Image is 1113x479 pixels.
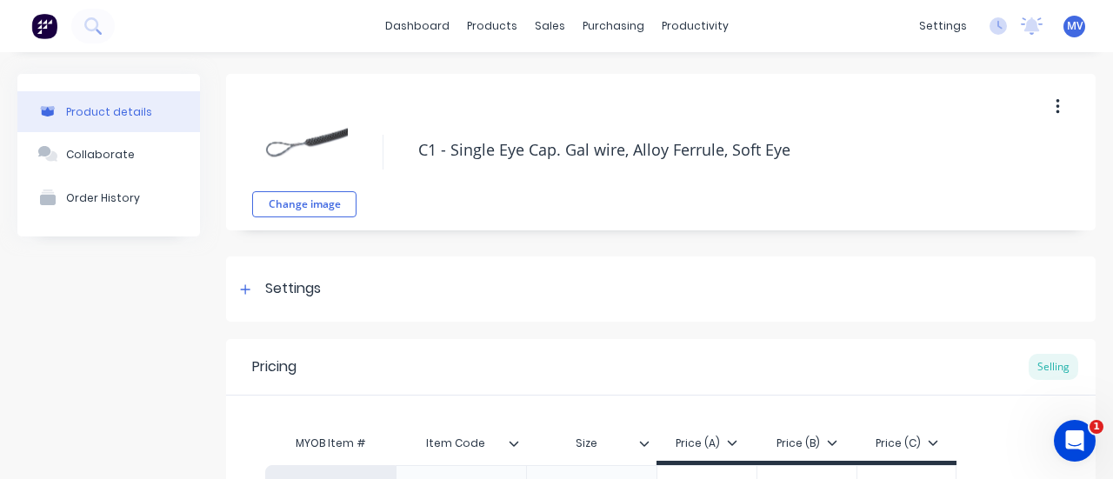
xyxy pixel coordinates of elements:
[377,13,458,39] a: dashboard
[526,422,646,465] div: Size
[252,87,357,217] div: fileChange image
[17,132,200,176] button: Collaborate
[910,13,976,39] div: settings
[526,426,656,461] div: Size
[31,13,57,39] img: Factory
[1054,420,1096,462] iframe: Intercom live chat
[252,191,357,217] button: Change image
[876,436,938,451] div: Price (C)
[1029,354,1078,380] div: Selling
[676,436,737,451] div: Price (A)
[66,191,140,204] div: Order History
[17,91,200,132] button: Product details
[396,426,526,461] div: Item Code
[396,422,516,465] div: Item Code
[265,278,321,300] div: Settings
[1067,18,1083,34] span: MV
[526,13,574,39] div: sales
[17,176,200,219] button: Order History
[66,105,152,118] div: Product details
[261,96,348,183] img: file
[410,130,1063,170] textarea: C1 - Single Eye Cap. Gal wire, Alloy Ferrule, Soft Eye
[776,436,837,451] div: Price (B)
[66,148,135,161] div: Collaborate
[252,356,297,377] div: Pricing
[574,13,653,39] div: purchasing
[1090,420,1103,434] span: 1
[265,426,396,461] div: MYOB Item #
[653,13,737,39] div: productivity
[458,13,526,39] div: products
